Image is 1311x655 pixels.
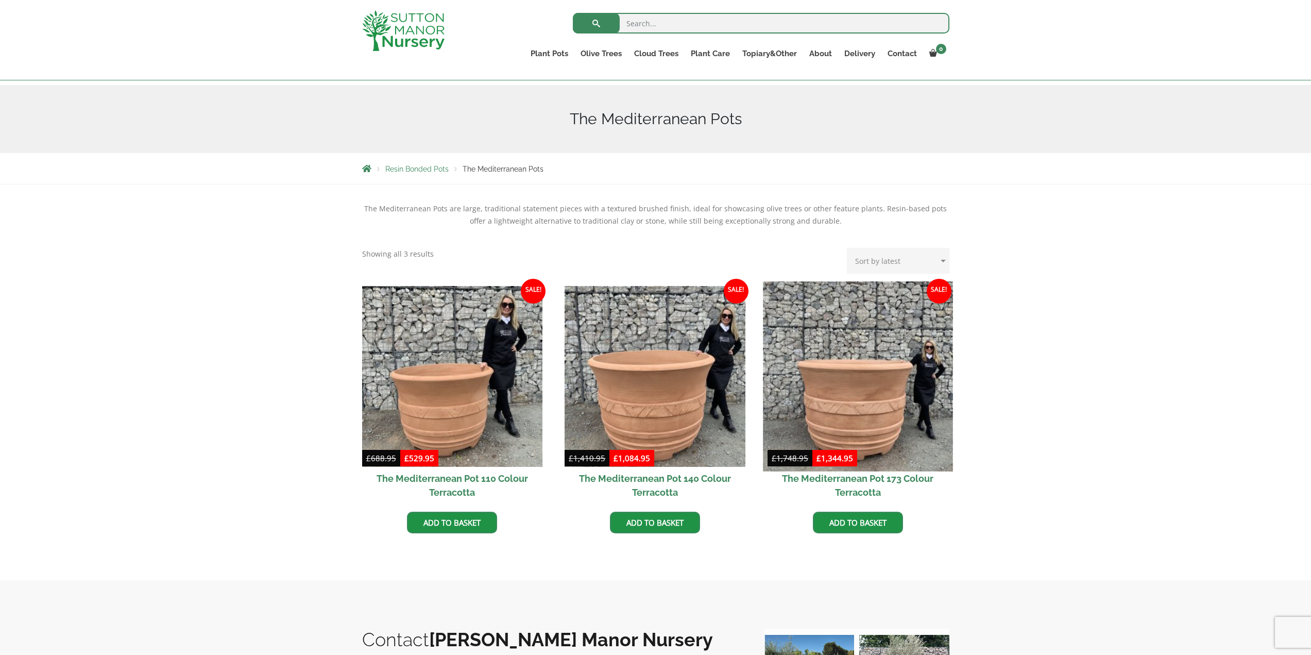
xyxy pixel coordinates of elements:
[521,279,546,304] span: Sale!
[936,44,946,54] span: 0
[407,512,497,533] a: Add to basket: “The Mediterranean Pot 110 Colour Terracotta”
[927,279,951,304] span: Sale!
[569,453,605,463] bdi: 1,410.95
[724,279,748,304] span: Sale!
[628,46,685,61] a: Cloud Trees
[362,110,949,128] h1: The Mediterranean Pots
[569,453,573,463] span: £
[614,453,618,463] span: £
[404,453,409,463] span: £
[813,512,903,533] a: Add to basket: “The Mediterranean Pot 173 Colour Terracotta”
[362,164,949,173] nav: Breadcrumbs
[685,46,736,61] a: Plant Care
[565,286,745,504] a: Sale! The Mediterranean Pot 140 Colour Terracotta
[463,165,543,173] span: The Mediterranean Pots
[404,453,434,463] bdi: 529.95
[362,286,543,467] img: The Mediterranean Pot 110 Colour Terracotta
[524,46,574,61] a: Plant Pots
[573,13,949,33] input: Search...
[385,165,449,173] a: Resin Bonded Pots
[574,46,628,61] a: Olive Trees
[768,467,948,504] h2: The Mediterranean Pot 173 Colour Terracotta
[847,248,949,274] select: Shop order
[736,46,803,61] a: Topiary&Other
[362,629,743,650] h2: Contact
[362,203,949,227] p: The Mediterranean Pots are large, traditional statement pieces with a textured brushed finish, id...
[816,453,853,463] bdi: 1,344.95
[565,286,745,467] img: The Mediterranean Pot 140 Colour Terracotta
[881,46,923,61] a: Contact
[565,467,745,504] h2: The Mediterranean Pot 140 Colour Terracotta
[772,453,776,463] span: £
[614,453,650,463] bdi: 1,084.95
[362,286,543,504] a: Sale! The Mediterranean Pot 110 Colour Terracotta
[838,46,881,61] a: Delivery
[362,467,543,504] h2: The Mediterranean Pot 110 Colour Terracotta
[429,629,713,650] b: [PERSON_NAME] Manor Nursery
[366,453,371,463] span: £
[772,453,808,463] bdi: 1,748.95
[362,248,434,260] p: Showing all 3 results
[366,453,396,463] bdi: 688.95
[923,46,949,61] a: 0
[768,286,948,504] a: Sale! The Mediterranean Pot 173 Colour Terracotta
[763,281,952,471] img: The Mediterranean Pot 173 Colour Terracotta
[610,512,700,533] a: Add to basket: “The Mediterranean Pot 140 Colour Terracotta”
[362,10,445,51] img: logo
[816,453,821,463] span: £
[803,46,838,61] a: About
